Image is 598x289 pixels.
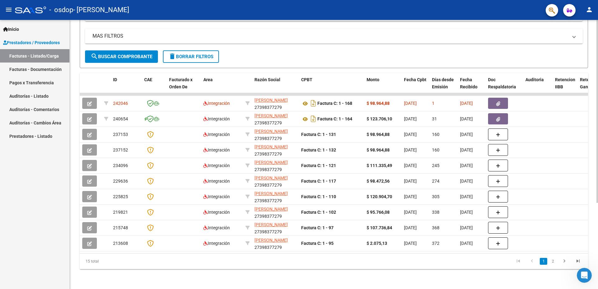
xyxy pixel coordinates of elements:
[203,101,230,106] span: Integración
[144,77,152,82] span: CAE
[404,147,417,152] span: [DATE]
[553,73,577,100] datatable-header-cell: Retencion IIBB
[404,179,417,184] span: [DATE]
[458,73,486,100] datatable-header-cell: Fecha Recibido
[203,179,230,184] span: Integración
[254,207,288,212] span: [PERSON_NAME]
[113,101,128,106] span: 242046
[167,73,201,100] datatable-header-cell: Facturado x Orden De
[404,132,417,137] span: [DATE]
[203,116,230,121] span: Integración
[364,73,401,100] datatable-header-cell: Monto
[203,225,230,230] span: Integración
[301,241,334,246] strong: Factura C: 1 - 95
[404,241,417,246] span: [DATE]
[460,194,473,199] span: [DATE]
[549,258,557,265] a: 2
[432,132,439,137] span: 160
[367,77,379,82] span: Monto
[252,73,299,100] datatable-header-cell: Razón Social
[432,163,439,168] span: 245
[113,210,128,215] span: 219821
[203,241,230,246] span: Integración
[540,258,547,265] a: 1
[254,175,296,188] div: 27398377279
[203,210,230,215] span: Integración
[317,117,352,122] strong: Factura C: 1 - 164
[254,160,288,165] span: [PERSON_NAME]
[309,114,317,124] i: Descargar documento
[432,116,437,121] span: 31
[168,53,176,60] mat-icon: delete
[203,77,213,82] span: Area
[432,77,454,89] span: Días desde Emisión
[486,73,523,100] datatable-header-cell: Doc Respaldatoria
[317,101,352,106] strong: Factura C: 1 - 168
[432,101,434,106] span: 1
[432,147,439,152] span: 160
[93,33,568,40] mat-panel-title: MAS FILTROS
[404,225,417,230] span: [DATE]
[460,163,473,168] span: [DATE]
[367,116,392,121] strong: $ 123.706,10
[85,29,583,44] mat-expansion-panel-header: MAS FILTROS
[254,237,296,250] div: 27398377279
[142,73,167,100] datatable-header-cell: CAE
[203,163,230,168] span: Integración
[113,179,128,184] span: 229636
[203,194,230,199] span: Integración
[80,254,180,269] div: 15 total
[432,210,439,215] span: 338
[558,258,570,265] a: go to next page
[460,179,473,184] span: [DATE]
[301,163,336,168] strong: Factura C: 1 - 121
[432,179,439,184] span: 274
[254,97,296,110] div: 27398377279
[254,238,288,243] span: [PERSON_NAME]
[91,54,152,59] span: Buscar Comprobante
[254,98,288,103] span: [PERSON_NAME]
[367,147,390,152] strong: $ 98.964,88
[254,128,296,141] div: 27398377279
[460,116,473,121] span: [DATE]
[460,210,473,215] span: [DATE]
[301,225,334,230] strong: Factura C: 1 - 97
[301,210,336,215] strong: Factura C: 1 - 102
[460,132,473,137] span: [DATE]
[460,77,477,89] span: Fecha Recibido
[113,194,128,199] span: 225825
[367,101,390,106] strong: $ 98.964,88
[309,98,317,108] i: Descargar documento
[254,175,288,180] span: [PERSON_NAME]
[404,194,417,199] span: [DATE]
[404,101,417,106] span: [DATE]
[367,132,390,137] strong: $ 98.964,88
[113,77,117,82] span: ID
[5,6,12,13] mat-icon: menu
[367,179,390,184] strong: $ 98.472,56
[586,6,593,13] mat-icon: person
[432,225,439,230] span: 368
[301,179,336,184] strong: Factura C: 1 - 117
[113,241,128,246] span: 213608
[367,225,392,230] strong: $ 107.736,84
[404,163,417,168] span: [DATE]
[3,26,19,33] span: Inicio
[254,191,288,196] span: [PERSON_NAME]
[201,73,243,100] datatable-header-cell: Area
[113,147,128,152] span: 237152
[113,116,128,121] span: 240654
[523,73,553,100] datatable-header-cell: Auditoria
[525,77,544,82] span: Auditoria
[299,73,364,100] datatable-header-cell: CPBT
[73,3,129,17] span: - [PERSON_NAME]
[577,268,592,283] iframe: Intercom live chat
[460,241,473,246] span: [DATE]
[301,77,312,82] span: CPBT
[367,210,390,215] strong: $ 95.766,08
[367,163,392,168] strong: $ 111.335,49
[512,258,524,265] a: go to first page
[113,163,128,168] span: 234096
[113,225,128,230] span: 215748
[254,159,296,172] div: 27398377279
